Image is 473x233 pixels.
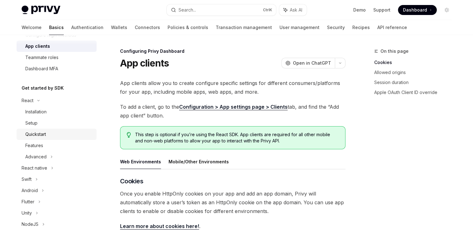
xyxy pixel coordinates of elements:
a: Connectors [135,20,160,35]
button: Mobile/Other Environments [169,154,229,169]
a: Quickstart [17,129,97,140]
button: Ask AI [279,4,307,16]
div: App clients [25,42,50,50]
span: On this page [380,47,409,55]
a: Policies & controls [168,20,208,35]
div: Search... [179,6,196,14]
div: NodeJS [22,221,38,228]
a: Setup [17,117,97,129]
span: Open in ChatGPT [293,60,331,66]
div: React native [22,164,47,172]
span: Dashboard [403,7,427,13]
span: Cookies [120,177,143,186]
div: Unity [22,209,32,217]
a: Transaction management [216,20,272,35]
a: Configuration > App settings page > Clients [179,104,288,110]
div: Dashboard MFA [25,65,58,72]
div: Teammate roles [25,54,58,61]
span: Ctrl K [263,7,272,12]
a: Teammate roles [17,52,97,63]
a: Apple OAuth Client ID override [374,87,457,97]
span: This step is optional if you’re using the React SDK. App clients are required for all other mobil... [135,131,339,144]
button: Search...CtrlK [167,4,276,16]
svg: Tip [127,132,131,138]
div: Configuring Privy Dashboard [120,48,345,54]
a: Dashboard MFA [17,63,97,74]
div: Features [25,142,43,149]
h5: Get started by SDK [22,84,64,92]
span: To add a client, go to the tab, and find the “Add app client” button. [120,102,345,120]
span: App clients allow you to create configure specific settings for different consumers/platforms for... [120,79,345,96]
h1: App clients [120,57,169,69]
div: Setup [25,119,38,127]
span: Once you enable HttpOnly cookies on your app and add an app domain, Privy will automatically stor... [120,189,345,216]
div: Installation [25,108,47,116]
a: Authentication [71,20,103,35]
a: Cookies [374,57,457,67]
div: React [22,97,33,104]
img: light logo [22,6,60,14]
a: Basics [49,20,64,35]
a: Allowed origins [374,67,457,77]
a: Learn more about cookies here! [120,223,199,230]
a: Recipes [352,20,370,35]
a: Features [17,140,97,151]
a: Session duration [374,77,457,87]
a: Support [373,7,390,13]
span: . [120,222,345,231]
a: App clients [17,41,97,52]
button: Open in ChatGPT [281,58,335,68]
a: Dashboard [398,5,437,15]
div: Advanced [25,153,47,161]
button: Web Environments [120,154,161,169]
button: Toggle dark mode [442,5,452,15]
div: Android [22,187,38,194]
div: Flutter [22,198,34,206]
a: Demo [353,7,366,13]
div: Quickstart [25,131,46,138]
span: Ask AI [290,7,302,13]
a: Wallets [111,20,127,35]
a: User management [279,20,320,35]
a: API reference [377,20,407,35]
a: Security [327,20,345,35]
a: Installation [17,106,97,117]
div: Swift [22,176,32,183]
a: Welcome [22,20,42,35]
